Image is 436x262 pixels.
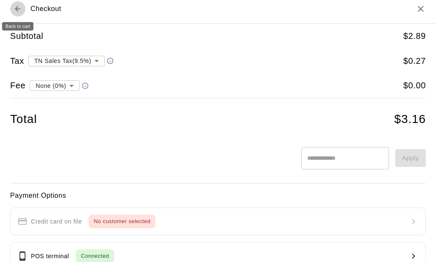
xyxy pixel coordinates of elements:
div: None (0%) [30,78,80,93]
p: POS terminal [31,252,69,261]
h5: $ 0.27 [403,55,426,67]
div: TN Sales Tax ( 9.5 %) [28,53,105,68]
button: Close [416,4,426,14]
h5: $ 0.00 [403,80,426,91]
h6: Payment Options [10,190,426,201]
h5: Subtotal [10,30,43,42]
button: Back to cart [10,1,25,16]
h4: Total [10,112,37,127]
div: Back to cart [2,22,33,30]
h4: $ 3.16 [394,112,426,127]
h5: Tax [10,55,24,67]
h5: Fee [10,80,25,91]
h5: $ 2.89 [403,30,426,42]
div: Checkout [10,1,61,16]
span: Connected [76,251,114,261]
